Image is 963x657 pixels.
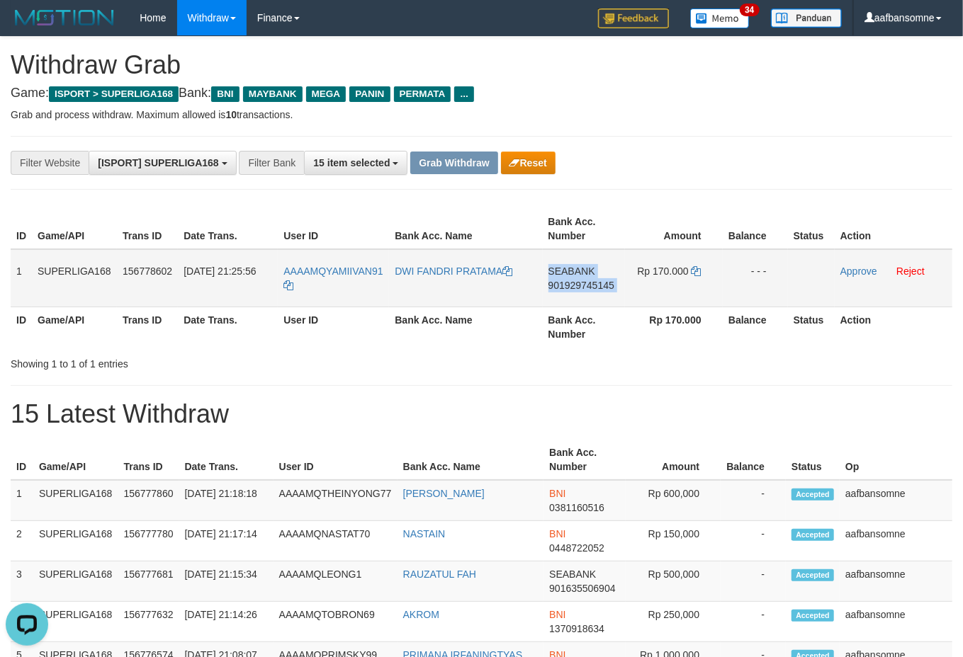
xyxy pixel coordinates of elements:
[398,440,544,480] th: Bank Acc. Name
[123,265,172,277] span: 156778602
[117,307,178,347] th: Trans ID
[274,440,398,480] th: User ID
[118,521,179,561] td: 156777780
[283,265,383,291] a: AAAAMQYAMIIVAN91
[243,86,303,102] span: MAYBANK
[792,489,834,501] span: Accepted
[410,152,497,174] button: Grab Withdraw
[626,561,721,602] td: Rp 500,000
[304,151,407,175] button: 15 item selected
[178,209,278,249] th: Date Trans.
[840,561,952,602] td: aafbansomne
[178,307,278,347] th: Date Trans.
[625,209,723,249] th: Amount
[896,265,925,277] a: Reject
[723,249,788,307] td: - - -
[721,521,786,561] td: -
[740,4,759,16] span: 34
[33,602,118,642] td: SUPERLIGA168
[788,307,835,347] th: Status
[179,521,274,561] td: [DATE] 21:17:14
[723,307,788,347] th: Balance
[549,542,604,554] span: Copy 0448722052 to clipboard
[721,440,786,480] th: Balance
[840,521,952,561] td: aafbansomne
[840,480,952,521] td: aafbansomne
[394,86,451,102] span: PERMATA
[543,209,625,249] th: Bank Acc. Number
[89,151,236,175] button: [ISPORT] SUPERLIGA168
[395,265,512,277] a: DWI FANDRI PRATAMA
[306,86,347,102] span: MEGA
[274,602,398,642] td: AAAAMQTOBRON69
[349,86,390,102] span: PANIN
[792,569,834,581] span: Accepted
[11,86,952,101] h4: Game: Bank:
[598,8,669,28] img: Feedback.jpg
[32,307,117,347] th: Game/API
[626,521,721,561] td: Rp 150,000
[626,480,721,521] td: Rp 600,000
[11,108,952,122] p: Grab and process withdraw. Maximum allowed is transactions.
[625,307,723,347] th: Rp 170.000
[33,440,118,480] th: Game/API
[239,151,304,175] div: Filter Bank
[543,307,625,347] th: Bank Acc. Number
[49,86,179,102] span: ISPORT > SUPERLIGA168
[835,209,952,249] th: Action
[403,609,439,620] a: AKROM
[721,561,786,602] td: -
[11,209,32,249] th: ID
[278,209,389,249] th: User ID
[11,151,89,175] div: Filter Website
[786,440,840,480] th: Status
[179,440,274,480] th: Date Trans.
[792,610,834,622] span: Accepted
[278,307,389,347] th: User ID
[11,7,118,28] img: MOTION_logo.png
[118,480,179,521] td: 156777860
[454,86,473,102] span: ...
[11,440,33,480] th: ID
[11,249,32,307] td: 1
[788,209,835,249] th: Status
[389,209,542,249] th: Bank Acc. Name
[549,609,565,620] span: BNI
[792,529,834,541] span: Accepted
[549,502,604,513] span: Copy 0381160516 to clipboard
[501,152,556,174] button: Reset
[33,521,118,561] td: SUPERLIGA168
[835,307,952,347] th: Action
[626,440,721,480] th: Amount
[11,351,390,371] div: Showing 1 to 1 of 1 entries
[549,488,565,499] span: BNI
[274,561,398,602] td: AAAAMQLEONG1
[118,602,179,642] td: 156777632
[33,561,118,602] td: SUPERLIGA168
[11,400,952,428] h1: 15 Latest Withdraw
[211,86,239,102] span: BNI
[283,265,383,277] span: AAAAMQYAMIIVAN91
[403,528,446,539] a: NASTAIN
[690,8,750,28] img: Button%20Memo.svg
[274,521,398,561] td: AAAAMQNASTAT70
[637,265,688,277] span: Rp 170.000
[389,307,542,347] th: Bank Acc. Name
[11,307,32,347] th: ID
[840,440,952,480] th: Op
[32,209,117,249] th: Game/API
[840,602,952,642] td: aafbansomne
[33,480,118,521] td: SUPERLIGA168
[626,602,721,642] td: Rp 250,000
[32,249,117,307] td: SUPERLIGA168
[11,521,33,561] td: 2
[98,157,218,168] span: [ISPORT] SUPERLIGA168
[179,480,274,521] td: [DATE] 21:18:18
[118,440,179,480] th: Trans ID
[179,602,274,642] td: [DATE] 21:14:26
[225,109,237,120] strong: 10
[11,480,33,521] td: 1
[549,623,604,634] span: Copy 1370918634 to clipboard
[771,8,842,28] img: panduan.png
[6,6,48,48] button: Open LiveChat chat widget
